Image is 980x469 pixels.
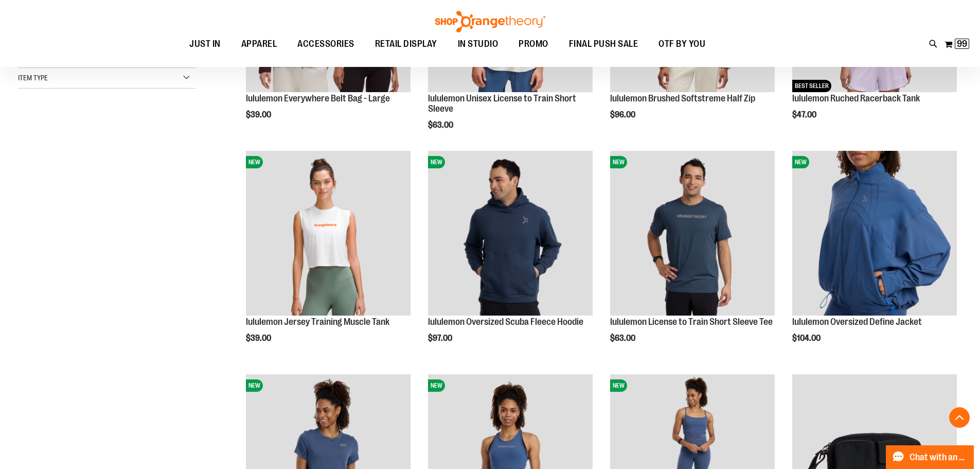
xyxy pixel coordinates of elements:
[246,151,411,317] a: lululemon Jersey Training Muscle TankNEW
[658,32,705,56] span: OTF BY YOU
[792,151,957,316] img: lululemon Oversized Define Jacket
[792,110,818,119] span: $47.00
[428,156,445,168] span: NEW
[241,146,416,369] div: product
[241,32,277,56] span: APPAREL
[949,407,970,428] button: Back To Top
[246,379,263,392] span: NEW
[246,156,263,168] span: NEW
[428,334,454,343] span: $97.00
[792,80,831,92] span: BEST SELLER
[18,74,48,82] span: Item Type
[610,317,773,327] a: lululemon License to Train Short Sleeve Tee
[428,151,593,316] img: lululemon Oversized Scuba Fleece Hoodie
[610,151,775,317] a: lululemon License to Train Short Sleeve TeeNEW
[519,32,548,56] span: PROMO
[792,334,822,343] span: $104.00
[297,32,354,56] span: ACCESSORIES
[787,146,962,369] div: product
[246,93,390,103] a: lululemon Everywhere Belt Bag - Large
[246,334,273,343] span: $39.00
[428,120,455,130] span: $63.00
[957,39,967,49] span: 99
[605,146,780,369] div: product
[246,110,273,119] span: $39.00
[792,151,957,317] a: lululemon Oversized Define JacketNEW
[434,11,547,32] img: Shop Orangetheory
[246,151,411,316] img: lululemon Jersey Training Muscle Tank
[792,93,920,103] a: lululemon Ruched Racerback Tank
[910,453,968,462] span: Chat with an Expert
[610,110,637,119] span: $96.00
[569,32,638,56] span: FINAL PUSH SALE
[428,93,576,114] a: lululemon Unisex License to Train Short Sleeve
[610,156,627,168] span: NEW
[246,317,389,327] a: lululemon Jersey Training Muscle Tank
[610,151,775,316] img: lululemon License to Train Short Sleeve Tee
[792,317,922,327] a: lululemon Oversized Define Jacket
[792,156,809,168] span: NEW
[610,93,755,103] a: lululemon Brushed Softstreme Half Zip
[428,379,445,392] span: NEW
[886,445,974,469] button: Chat with an Expert
[423,146,598,369] div: product
[189,32,221,56] span: JUST IN
[428,317,583,327] a: lululemon Oversized Scuba Fleece Hoodie
[610,379,627,392] span: NEW
[375,32,437,56] span: RETAIL DISPLAY
[428,151,593,317] a: lululemon Oversized Scuba Fleece HoodieNEW
[458,32,498,56] span: IN STUDIO
[610,334,637,343] span: $63.00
